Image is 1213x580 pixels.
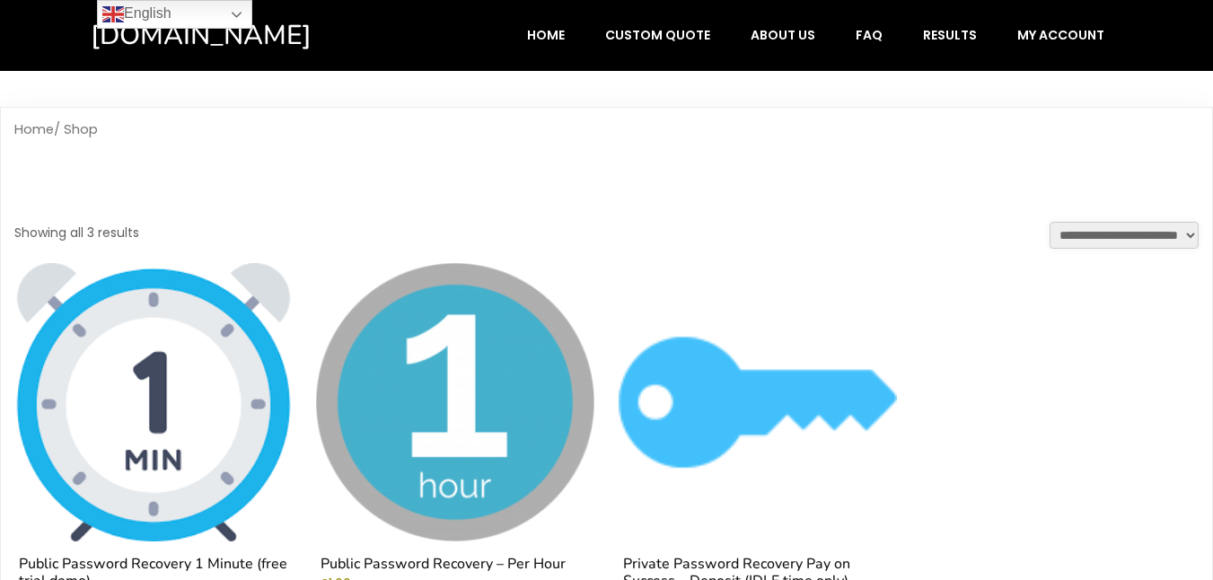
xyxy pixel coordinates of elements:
[1017,27,1104,43] span: My account
[316,556,594,577] h2: Public Password Recovery – Per Hour
[619,263,897,541] img: Private Password Recovery Pay on Success - Deposit (IDLE time only)
[14,263,293,541] img: Public Password Recovery 1 Minute (free trial demo)
[14,121,1199,138] nav: Breadcrumb
[1050,222,1199,249] select: Shop order
[837,18,901,52] a: FAQ
[527,27,565,43] span: Home
[751,27,815,43] span: About Us
[904,18,996,52] a: Results
[923,27,977,43] span: Results
[856,27,883,43] span: FAQ
[508,18,584,52] a: Home
[732,18,834,52] a: About Us
[998,18,1123,52] a: My account
[605,27,710,43] span: Custom Quote
[316,263,594,541] img: Public Password Recovery - Per Hour
[102,4,124,25] img: en
[14,120,54,138] a: Home
[91,18,388,53] a: [DOMAIN_NAME]
[586,18,729,52] a: Custom Quote
[14,152,1199,222] h1: Shop
[14,222,139,244] p: Showing all 3 results
[316,263,594,577] a: Public Password Recovery – Per Hour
